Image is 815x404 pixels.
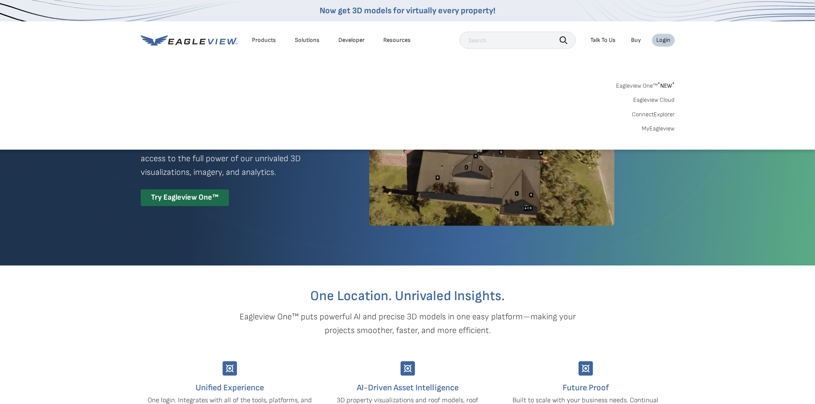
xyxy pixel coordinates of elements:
div: Solutions [295,36,320,44]
h4: Future Proof [503,381,668,395]
div: Products [252,36,276,44]
h2: One Location. Unrivaled Insights. [147,289,668,303]
a: Now get 3D models for virtually every property! [320,6,495,16]
a: MyEagleview [642,125,675,133]
div: Resources [383,36,411,44]
span: NEW [658,82,675,89]
a: Eagleview Cloud [633,96,675,104]
img: Group-9744.svg [578,361,593,376]
div: Try Eagleview One™ [141,189,229,206]
img: Group-9744.svg [222,361,237,376]
a: ConnectExplorer [632,111,675,118]
a: Eagleview One™*NEW* [616,80,675,89]
input: Search [459,32,576,49]
a: Buy [631,36,641,44]
div: Talk To Us [590,36,616,44]
a: Developer [338,36,365,44]
div: Login [656,36,670,44]
p: Eagleview One™ puts powerful AI and precise 3D models in one easy platform—making your projects s... [225,310,591,337]
p: A premium digital experience that provides seamless access to the full power of our unrivaled 3D ... [141,138,338,179]
h4: AI-Driven Asset Intelligence [325,381,490,395]
img: Group-9744.svg [400,361,415,376]
h4: Unified Experience [147,381,312,395]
